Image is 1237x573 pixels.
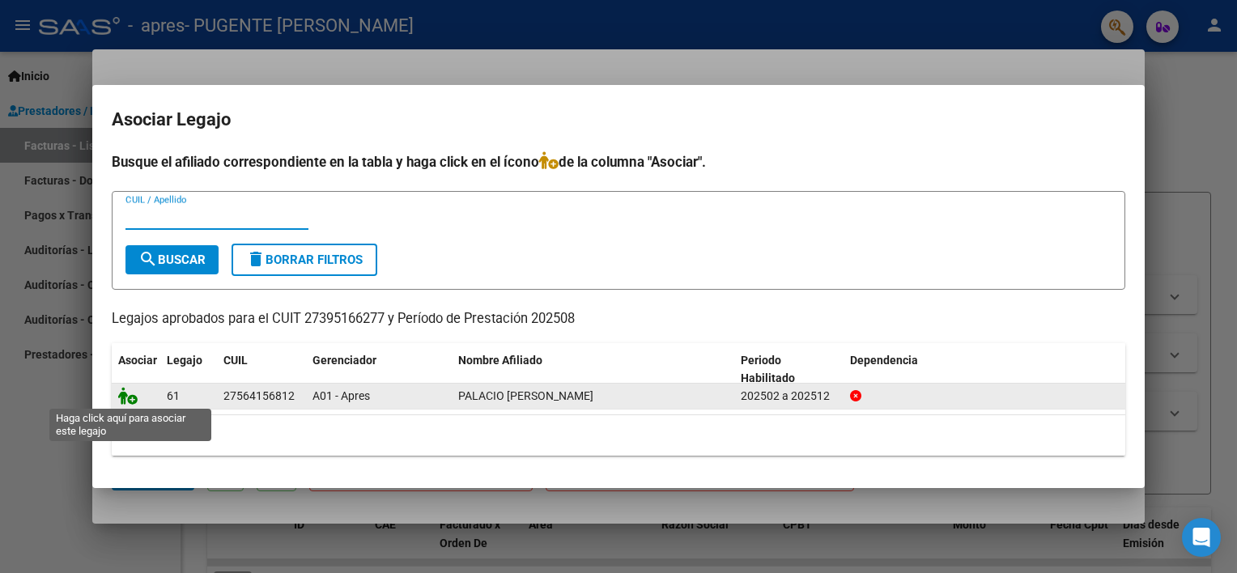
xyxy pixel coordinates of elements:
[452,343,734,397] datatable-header-cell: Nombre Afiliado
[112,104,1125,135] h2: Asociar Legajo
[312,354,376,367] span: Gerenciador
[844,343,1126,397] datatable-header-cell: Dependencia
[458,354,542,367] span: Nombre Afiliado
[850,354,918,367] span: Dependencia
[112,309,1125,329] p: Legajos aprobados para el CUIT 27395166277 y Período de Prestación 202508
[312,389,370,402] span: A01 - Apres
[112,415,1125,456] div: 1 registros
[734,343,844,397] datatable-header-cell: Periodo Habilitado
[167,354,202,367] span: Legajo
[138,249,158,269] mat-icon: search
[1182,518,1221,557] div: Open Intercom Messenger
[167,389,180,402] span: 61
[306,343,452,397] datatable-header-cell: Gerenciador
[160,343,217,397] datatable-header-cell: Legajo
[223,354,248,367] span: CUIL
[118,354,157,367] span: Asociar
[125,245,219,274] button: Buscar
[112,343,160,397] datatable-header-cell: Asociar
[741,354,795,385] span: Periodo Habilitado
[223,387,295,405] div: 27564156812
[246,253,363,267] span: Borrar Filtros
[741,387,837,405] div: 202502 a 202512
[138,253,206,267] span: Buscar
[246,249,266,269] mat-icon: delete
[112,151,1125,172] h4: Busque el afiliado correspondiente en la tabla y haga click en el ícono de la columna "Asociar".
[458,389,593,402] span: PALACIO LOLA ANAHI
[232,244,377,276] button: Borrar Filtros
[217,343,306,397] datatable-header-cell: CUIL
